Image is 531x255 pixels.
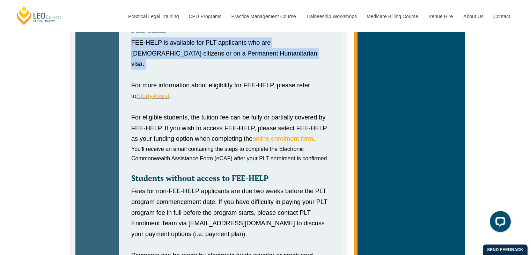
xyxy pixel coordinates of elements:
[123,1,184,31] a: Practical Legal Training
[183,1,226,31] a: CPD Programs
[423,1,458,31] a: Venue Hire
[131,112,329,144] div: For eligible students, the tuition fee can be fully or partially covered by FEE-HELP. If you wish...
[131,37,329,70] div: FEE-HELP is available for PLT applicants who are [DEMOGRAPHIC_DATA] citizens or on a Permanent Hu...
[301,1,361,31] a: Traineeship Workshops
[361,1,423,31] a: Medicare Billing Course
[137,93,169,100] a: StudyAssist
[252,135,313,142] a: online enrolment form
[131,173,268,183] strong: Students without access to FEE-HELP
[16,6,62,25] a: [PERSON_NAME] Centre for Law
[458,1,488,31] a: About Us
[131,146,329,161] span: You’ll receive an email containing the steps to complete the Electronic Commonwealth Assistance F...
[488,1,515,31] a: Contact
[131,80,329,101] div: For more information about eligibility for FEE-HELP, please refer to .
[484,208,514,238] iframe: LiveChat chat widget
[226,1,301,31] a: Practice Management Course
[131,186,329,239] div: Fees for non-FEE-HELP applicants are due two weeks before the PLT program commencement date. If y...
